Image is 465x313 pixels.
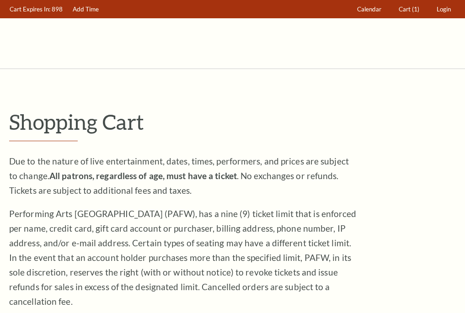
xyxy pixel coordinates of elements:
[69,0,103,18] a: Add Time
[52,5,63,13] span: 898
[10,5,50,13] span: Cart Expires In:
[9,110,456,133] p: Shopping Cart
[357,5,381,13] span: Calendar
[395,0,424,18] a: Cart (1)
[412,5,419,13] span: (1)
[9,156,349,196] span: Due to the nature of live entertainment, dates, times, performers, and prices are subject to chan...
[437,5,451,13] span: Login
[353,0,386,18] a: Calendar
[49,170,237,181] strong: All patrons, regardless of age, must have a ticket
[399,5,411,13] span: Cart
[9,207,357,309] p: Performing Arts [GEOGRAPHIC_DATA] (PAFW), has a nine (9) ticket limit that is enforced per name, ...
[433,0,455,18] a: Login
